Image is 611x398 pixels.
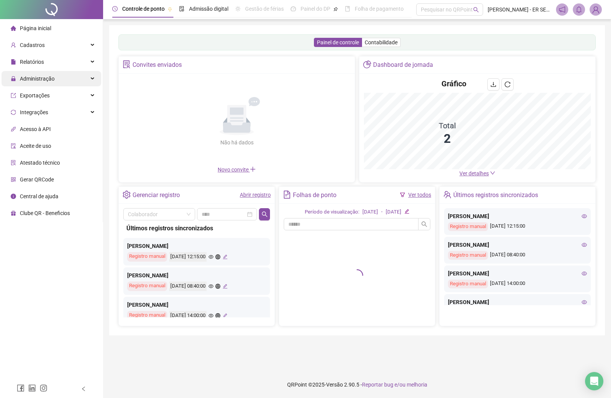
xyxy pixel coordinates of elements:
span: search [262,211,268,217]
span: file-done [179,6,184,11]
div: Registro manual [448,222,488,231]
span: eye [582,214,587,219]
span: pie-chart [363,60,371,68]
span: Aceite de uso [20,143,51,149]
span: Painel do DP [301,6,330,12]
span: sync [11,110,16,115]
div: Registro manual [448,251,488,260]
div: [DATE] 08:40:00 [169,282,207,291]
div: [PERSON_NAME] [448,298,587,306]
span: solution [123,60,131,68]
span: instagram [40,384,47,392]
div: [DATE] 14:00:00 [448,280,587,288]
span: facebook [17,384,24,392]
footer: QRPoint © 2025 - 2.90.5 - [103,371,611,398]
span: plus [250,166,256,172]
span: search [473,7,479,13]
span: search [421,221,427,227]
div: Registro manual [127,311,167,320]
span: Painel de controle [317,39,359,45]
div: [DATE] [386,208,401,216]
span: Central de ajuda [20,193,58,199]
span: download [490,81,496,87]
span: Acesso à API [20,126,51,132]
span: global [215,284,220,289]
div: [PERSON_NAME] [127,242,266,250]
div: [PERSON_NAME] [448,212,587,220]
span: global [215,313,220,318]
span: eye [209,313,213,318]
span: qrcode [11,177,16,182]
span: edit [404,209,409,214]
div: [PERSON_NAME] [448,241,587,249]
a: Ver todos [408,192,431,198]
span: audit [11,143,16,149]
span: api [11,126,16,132]
span: Contabilidade [365,39,398,45]
span: filter [400,192,405,197]
div: Folhas de ponto [293,189,336,202]
span: Página inicial [20,25,51,31]
span: home [11,26,16,31]
span: Admissão digital [189,6,228,12]
div: [PERSON_NAME] [127,271,266,280]
a: Ver detalhes down [459,170,495,176]
span: notification [559,6,566,13]
span: Controle de ponto [122,6,165,12]
div: Open Intercom Messenger [585,372,603,390]
span: clock-circle [112,6,118,11]
div: [DATE] 14:00:00 [169,311,207,320]
span: Atestado técnico [20,160,60,166]
span: loading [349,268,365,283]
span: Versão [326,382,343,388]
span: global [215,254,220,259]
span: Gestão de férias [245,6,284,12]
span: Exportações [20,92,50,99]
span: eye [209,254,213,259]
span: linkedin [28,384,36,392]
h4: Gráfico [441,78,466,89]
span: [PERSON_NAME] - ER SERVICES [488,5,551,14]
span: down [490,170,495,176]
span: Reportar bug e/ou melhoria [362,382,427,388]
span: Administração [20,76,55,82]
span: dashboard [291,6,296,11]
div: Gerenciar registro [133,189,180,202]
a: Abrir registro [240,192,271,198]
span: left [81,386,86,392]
div: - [381,208,383,216]
span: bell [575,6,582,13]
span: reload [504,81,511,87]
span: gift [11,210,16,216]
span: pushpin [168,7,172,11]
div: Registro manual [127,252,167,262]
span: book [345,6,350,11]
div: [PERSON_NAME] [448,269,587,278]
div: Não há dados [202,138,272,147]
span: eye [209,284,213,289]
span: Integrações [20,109,48,115]
div: [DATE] 08:40:00 [448,251,587,260]
span: edit [223,254,228,259]
div: [DATE] 12:15:00 [169,252,207,262]
span: Folha de pagamento [355,6,404,12]
div: Período de visualização: [305,208,359,216]
div: Últimos registros sincronizados [126,223,267,233]
div: [DATE] [362,208,378,216]
span: file-text [283,191,291,199]
span: eye [582,271,587,276]
span: user-add [11,42,16,48]
div: Dashboard de jornada [373,58,433,71]
span: Relatórios [20,59,44,65]
span: eye [582,299,587,305]
span: edit [223,284,228,289]
span: Ver detalhes [459,170,489,176]
span: solution [11,160,16,165]
span: team [443,191,451,199]
div: [DATE] 12:15:00 [448,222,587,231]
span: file [11,59,16,65]
span: lock [11,76,16,81]
span: Clube QR - Beneficios [20,210,70,216]
div: Últimos registros sincronizados [453,189,538,202]
span: setting [123,191,131,199]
